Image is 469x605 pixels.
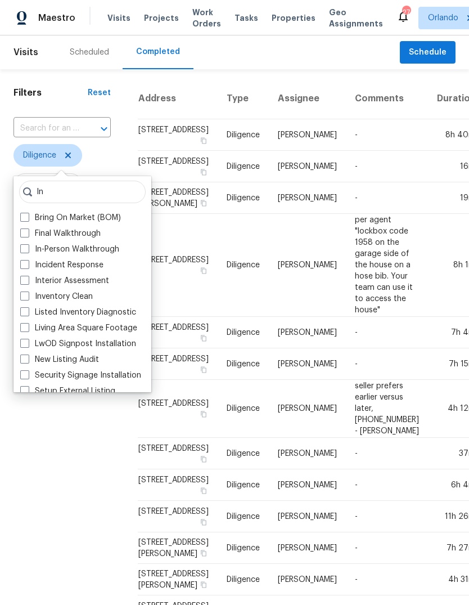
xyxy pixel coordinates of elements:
label: Inventory Clean [20,291,93,302]
label: Setup External Listing [20,386,115,397]
span: Schedule [409,46,447,60]
th: Address [138,78,218,119]
label: Interior Assessment [20,275,109,286]
label: New Listing Audit [20,354,99,365]
td: [STREET_ADDRESS][PERSON_NAME] [138,564,218,595]
div: Reset [88,87,111,98]
td: [PERSON_NAME] [269,151,346,182]
th: Type [218,78,269,119]
span: Projects [144,12,179,24]
td: Diligence [218,438,269,469]
button: Copy Address [199,365,209,375]
td: [PERSON_NAME] [269,380,346,438]
td: [STREET_ADDRESS][PERSON_NAME] [138,182,218,214]
td: Diligence [218,151,269,182]
td: Diligence [218,348,269,380]
td: - [346,182,428,214]
td: Diligence [218,469,269,501]
td: [STREET_ADDRESS] [138,438,218,469]
button: Copy Address [199,167,209,177]
td: [PERSON_NAME] [269,214,346,317]
td: [STREET_ADDRESS] [138,469,218,501]
button: Copy Address [199,548,209,558]
td: [PERSON_NAME] [269,317,346,348]
td: [STREET_ADDRESS] [138,348,218,380]
td: Diligence [218,532,269,564]
span: Maestro [38,12,75,24]
span: Visits [107,12,130,24]
td: - [346,151,428,182]
span: Properties [272,12,315,24]
input: Search for an address... [13,120,79,137]
div: 27 [402,7,410,18]
button: Copy Address [199,580,209,590]
td: [PERSON_NAME] [269,119,346,151]
td: [STREET_ADDRESS] [138,119,218,151]
button: Copy Address [199,409,209,419]
td: - [346,532,428,564]
label: Living Area Square Footage [20,322,137,334]
label: Security Signage Installation [20,370,141,381]
td: [PERSON_NAME] [269,438,346,469]
td: Diligence [218,564,269,595]
td: Diligence [218,214,269,317]
span: Geo Assignments [329,7,383,29]
td: [PERSON_NAME] [269,532,346,564]
td: Diligence [218,119,269,151]
th: Assignee [269,78,346,119]
td: - [346,564,428,595]
td: per agent "lockbox code 1958 on the garage side of the house on a hose bib. Your team can use it ... [346,214,428,317]
td: Diligence [218,501,269,532]
td: - [346,469,428,501]
button: Copy Address [199,198,209,208]
td: [STREET_ADDRESS] [138,151,218,182]
td: Diligence [218,317,269,348]
td: - [346,119,428,151]
td: [PERSON_NAME] [269,182,346,214]
td: - [346,501,428,532]
td: Diligence [218,182,269,214]
td: [STREET_ADDRESS] [138,380,218,438]
button: Copy Address [199,136,209,146]
span: Work Orders [192,7,221,29]
label: Final Walkthrough [20,228,101,239]
button: Copy Address [199,333,209,343]
td: [STREET_ADDRESS] [138,317,218,348]
span: Orlando [428,12,458,24]
td: - [346,348,428,380]
div: Completed [136,46,180,57]
td: seller prefers earlier versus later, [PHONE_NUMBER] - [PERSON_NAME] [346,380,428,438]
span: Visits [13,40,38,65]
button: Copy Address [199,266,209,276]
td: [STREET_ADDRESS] [138,214,218,317]
div: Scheduled [70,47,109,58]
td: Diligence [218,380,269,438]
td: [PERSON_NAME] [269,564,346,595]
label: In-Person Walkthrough [20,244,119,255]
td: [PERSON_NAME] [269,348,346,380]
label: LwOD Signpost Installation [20,338,136,349]
span: Diligence [23,150,56,161]
button: Schedule [400,41,456,64]
label: Bring On Market (BOM) [20,212,121,223]
td: - [346,317,428,348]
td: [STREET_ADDRESS] [138,501,218,532]
td: [PERSON_NAME] [269,469,346,501]
th: Comments [346,78,428,119]
td: - [346,438,428,469]
label: Listed Inventory Diagnostic [20,307,136,318]
button: Copy Address [199,454,209,464]
td: [STREET_ADDRESS][PERSON_NAME] [138,532,218,564]
button: Copy Address [199,486,209,496]
button: Open [96,121,112,137]
button: Copy Address [199,517,209,527]
h1: Filters [13,87,88,98]
td: [PERSON_NAME] [269,501,346,532]
span: Tasks [234,14,258,22]
label: Incident Response [20,259,103,271]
